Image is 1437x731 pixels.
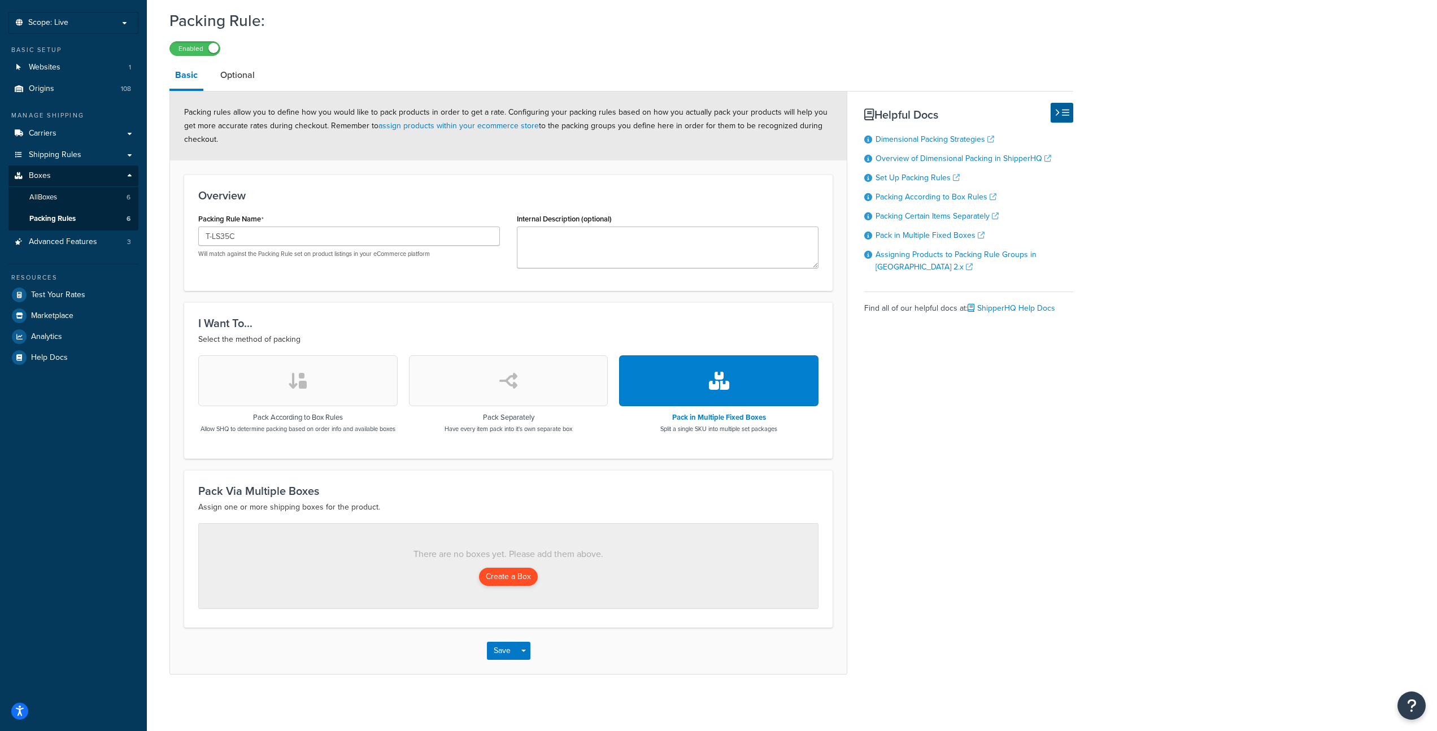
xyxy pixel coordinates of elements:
[215,62,260,89] a: Optional
[8,123,138,144] a: Carriers
[8,208,138,229] li: Packing Rules
[29,237,97,247] span: Advanced Features
[28,18,68,28] span: Scope: Live
[198,215,264,224] label: Packing Rule Name
[29,150,81,160] span: Shipping Rules
[198,250,500,258] p: Will match against the Packing Rule set on product listings in your eCommerce platform
[968,302,1055,314] a: ShipperHQ Help Docs
[198,189,818,202] h3: Overview
[660,424,777,433] p: Split a single SKU into multiple set packages
[445,424,572,433] p: Have every item pack into it's own separate box
[198,485,818,497] h3: Pack Via Multiple Boxes
[31,353,68,363] span: Help Docs
[8,208,138,229] a: Packing Rules6
[8,79,138,99] li: Origins
[8,79,138,99] a: Origins108
[8,187,138,208] a: AllBoxes6
[169,10,1059,32] h1: Packing Rule:
[8,232,138,253] li: Advanced Features
[29,84,54,94] span: Origins
[29,129,56,138] span: Carriers
[127,193,130,202] span: 6
[8,57,138,78] a: Websites1
[121,84,131,94] span: 108
[29,193,57,202] span: All Boxes
[170,42,220,55] label: Enabled
[864,108,1073,121] h3: Helpful Docs
[8,111,138,120] div: Manage Shipping
[201,424,395,433] p: Allow SHQ to determine packing based on order info and available boxes
[198,333,818,346] p: Select the method of packing
[8,232,138,253] a: Advanced Features3
[445,414,572,421] h3: Pack Separately
[479,568,538,586] button: Create a Box
[29,63,60,72] span: Websites
[31,311,73,321] span: Marketplace
[221,546,795,562] p: There are no boxes yet. Please add them above.
[8,306,138,326] a: Marketplace
[8,166,138,230] li: Boxes
[31,332,62,342] span: Analytics
[29,171,51,181] span: Boxes
[876,249,1037,273] a: Assigning Products to Packing Rule Groups in [GEOGRAPHIC_DATA] 2.x
[876,229,985,241] a: Pack in Multiple Fixed Boxes
[31,290,85,300] span: Test Your Rates
[127,237,131,247] span: 3
[876,210,999,222] a: Packing Certain Items Separately
[8,57,138,78] li: Websites
[876,133,994,145] a: Dimensional Packing Strategies
[184,106,828,145] span: Packing rules allow you to define how you would like to pack products in order to get a rate. Con...
[864,291,1073,316] div: Find all of our helpful docs at:
[876,191,996,203] a: Packing According to Box Rules
[29,214,76,224] span: Packing Rules
[201,414,395,421] h3: Pack According to Box Rules
[378,120,539,132] a: assign products within your ecommerce store
[169,62,203,91] a: Basic
[876,153,1051,164] a: Overview of Dimensional Packing in ShipperHQ
[517,215,612,223] label: Internal Description (optional)
[876,172,960,184] a: Set Up Packing Rules
[8,327,138,347] a: Analytics
[8,285,138,305] a: Test Your Rates
[8,145,138,166] a: Shipping Rules
[198,501,818,514] p: Assign one or more shipping boxes for the product.
[8,347,138,368] a: Help Docs
[127,214,130,224] span: 6
[1051,103,1073,123] button: Hide Help Docs
[8,45,138,55] div: Basic Setup
[8,166,138,186] a: Boxes
[8,273,138,282] div: Resources
[660,414,777,421] h3: Pack in Multiple Fixed Boxes
[487,642,517,660] button: Save
[1397,691,1426,720] button: Open Resource Center
[129,63,131,72] span: 1
[198,317,818,329] h3: I Want To...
